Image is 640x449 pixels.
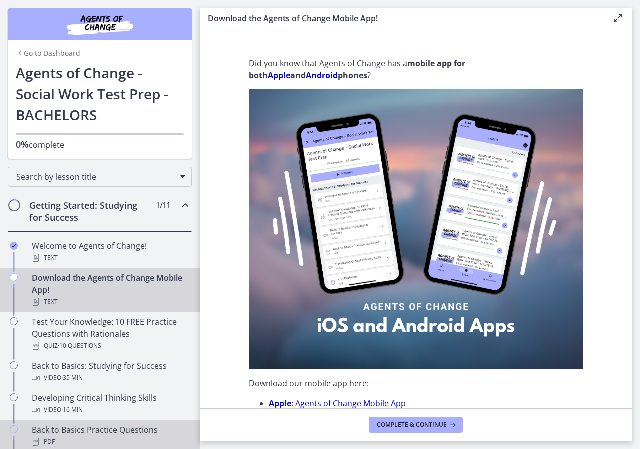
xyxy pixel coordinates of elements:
span: · 16 min [61,404,83,416]
div: Quiz [32,340,188,352]
p: Did you know that Agents of Change has a ? [249,57,583,81]
div: Download the Agents of Change Mobile App! [32,272,188,308]
button: Complete & continue [369,417,463,433]
h2: Getting Started: Studying for Success [29,199,151,223]
a: Android [306,70,338,81]
span: 1 / 11 [156,199,170,211]
img: Agents_of_Change_Mobile_App_Now_Available!.png [249,89,583,369]
p: Download our mobile app here: [249,377,583,389]
div: Welcome to Agents of Change! [32,240,188,264]
div: Developing Critical Thinking Skills [32,392,188,416]
div: Video [32,372,188,384]
span: 0% [16,138,29,150]
div: Text [32,252,188,264]
div: Back to Basics Practice Questions [32,424,188,448]
p: complete [16,138,184,151]
a: Apple: Agents of Change Mobile App [269,398,406,409]
div: Text [32,296,188,308]
div: Search by lesson title [8,167,192,187]
img: Agents of Change [40,12,160,36]
strong: phones [338,70,367,81]
span: · 10 Questions [58,340,101,352]
div: PDF [32,436,188,448]
span: Search by lesson title [16,171,175,182]
h3: Download the Agents of Change Mobile App! [208,12,596,24]
span: Complete & continue [377,421,447,429]
strong: Apple [269,398,291,409]
h1: Agents of Change - Social Work Test Prep - BACHELORS [16,62,184,125]
i: Completed [10,242,18,250]
a: Apple [268,70,290,81]
a: Go to Dashboard [16,48,80,58]
strong: and [290,70,306,81]
span: · 35 min [61,372,83,384]
div: Video [32,404,188,416]
div: Back to Basics: Studying for Success [32,360,188,384]
div: Test Your Knowledge: 10 FREE Practice Questions with Rationales [32,316,188,352]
